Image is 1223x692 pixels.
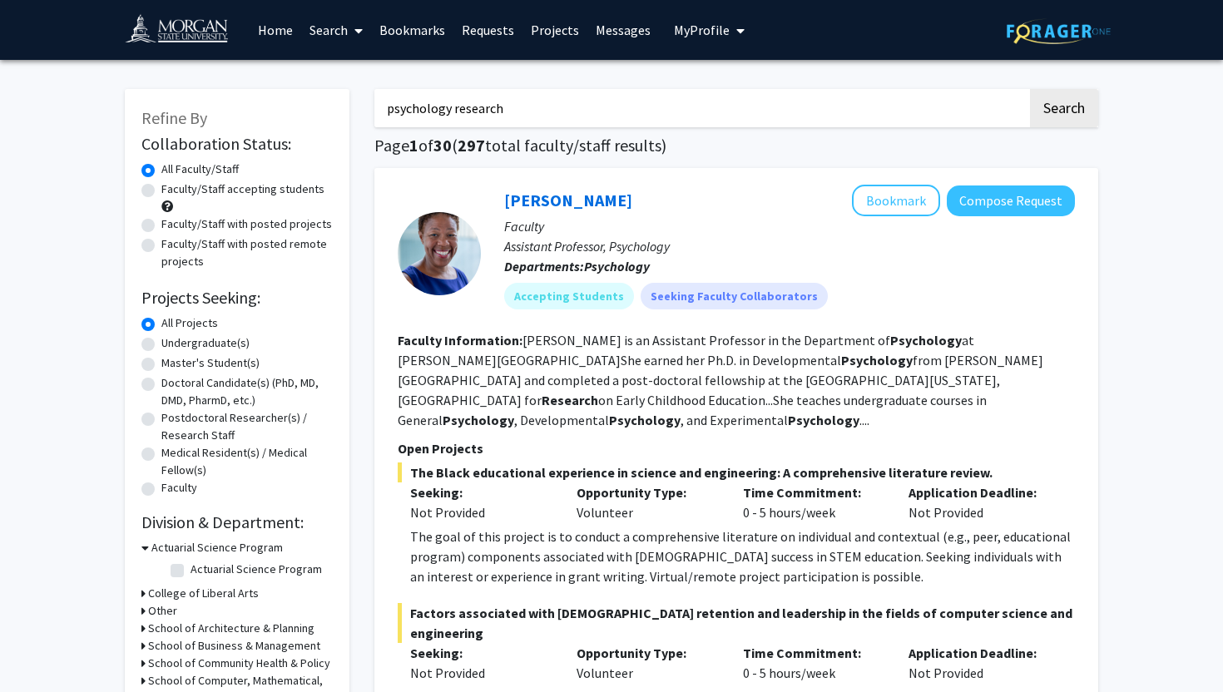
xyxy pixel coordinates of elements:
[504,216,1075,236] p: Faculty
[852,185,940,216] button: Add Karen Watkins-Lewis to Bookmarks
[148,620,314,637] h3: School of Architecture & Planning
[947,185,1075,216] button: Compose Request to Karen Watkins-Lewis
[410,482,552,502] p: Seeking:
[151,539,283,556] h3: Actuarial Science Program
[148,602,177,620] h3: Other
[909,482,1050,502] p: Application Deadline:
[398,438,1075,458] p: Open Projects
[161,444,333,479] label: Medical Resident(s) / Medical Fellow(s)
[730,643,897,683] div: 0 - 5 hours/week
[577,482,718,502] p: Opportunity Type:
[909,643,1050,663] p: Application Deadline:
[191,561,322,578] label: Actuarial Science Program
[841,352,913,368] b: Psychology
[12,617,71,680] iframe: Chat
[410,643,552,663] p: Seeking:
[564,482,730,522] div: Volunteer
[141,107,207,128] span: Refine By
[161,409,333,444] label: Postdoctoral Researcher(s) / Research Staff
[504,236,1075,256] p: Assistant Professor, Psychology
[161,180,324,198] label: Faculty/Staff accepting students
[409,135,418,156] span: 1
[609,412,681,428] b: Psychology
[564,643,730,683] div: Volunteer
[730,482,897,522] div: 0 - 5 hours/week
[443,412,514,428] b: Psychology
[743,482,884,502] p: Time Commitment:
[577,643,718,663] p: Opportunity Type:
[504,258,584,274] b: Departments:
[584,258,650,274] b: Psychology
[161,374,333,409] label: Doctoral Candidate(s) (PhD, MD, DMD, PharmD, etc.)
[125,13,243,51] img: Morgan State University Logo
[587,1,659,59] a: Messages
[141,512,333,532] h2: Division & Department:
[148,585,259,602] h3: College of Liberal Arts
[410,502,552,522] div: Not Provided
[161,354,260,372] label: Master's Student(s)
[1030,89,1098,127] button: Search
[398,332,1043,428] fg-read-more: [PERSON_NAME] is an Assistant Professor in the Department of at [PERSON_NAME][GEOGRAPHIC_DATA]She...
[542,392,598,408] b: Research
[161,479,197,497] label: Faculty
[504,283,634,309] mat-chip: Accepting Students
[788,412,859,428] b: Psychology
[161,215,332,233] label: Faculty/Staff with posted projects
[161,161,239,178] label: All Faculty/Staff
[522,1,587,59] a: Projects
[374,136,1098,156] h1: Page of ( total faculty/staff results)
[301,1,371,59] a: Search
[398,603,1075,643] span: Factors associated with [DEMOGRAPHIC_DATA] retention and leadership in the fields of computer sci...
[398,462,1075,482] span: The Black educational experience in science and engineering: A comprehensive literature review.
[453,1,522,59] a: Requests
[148,655,330,672] h3: School of Community Health & Policy
[161,334,250,352] label: Undergraduate(s)
[458,135,485,156] span: 297
[410,526,1075,586] p: The goal of this project is to conduct a comprehensive literature on individual and contextual (e...
[896,482,1062,522] div: Not Provided
[161,314,218,332] label: All Projects
[641,283,828,309] mat-chip: Seeking Faculty Collaborators
[433,135,452,156] span: 30
[674,22,730,38] span: My Profile
[410,663,552,683] div: Not Provided
[743,643,884,663] p: Time Commitment:
[374,89,1027,127] input: Search Keywords
[371,1,453,59] a: Bookmarks
[890,332,962,348] b: Psychology
[1007,18,1111,44] img: ForagerOne Logo
[398,332,522,348] b: Faculty Information:
[504,190,632,210] a: [PERSON_NAME]
[896,643,1062,683] div: Not Provided
[141,134,333,154] h2: Collaboration Status:
[161,235,333,270] label: Faculty/Staff with posted remote projects
[250,1,301,59] a: Home
[141,288,333,308] h2: Projects Seeking:
[148,637,320,655] h3: School of Business & Management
